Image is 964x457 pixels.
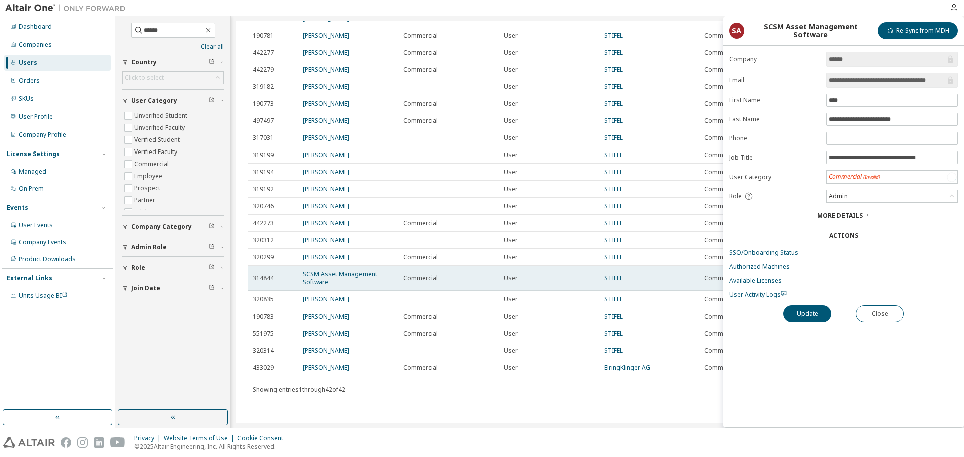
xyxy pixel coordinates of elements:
span: Commercial [403,364,438,372]
span: Commercial [704,330,739,338]
span: User Activity Logs [729,290,787,299]
span: Role [729,192,742,200]
a: STIFEL [604,329,623,338]
span: Clear filter [209,58,215,66]
img: youtube.svg [110,437,125,448]
a: STIFEL [604,168,623,176]
span: User [504,219,518,227]
span: More Details [817,211,863,220]
label: Trial [134,206,149,218]
div: Users [19,59,37,67]
a: [PERSON_NAME] [303,31,349,40]
span: Commercial [704,66,739,74]
label: Job Title [729,154,820,162]
span: User [504,364,518,372]
span: Clear filter [209,243,215,251]
span: Commercial [704,313,739,321]
span: 320312 [253,236,274,244]
button: Role [122,257,224,279]
label: Phone [729,134,820,142]
span: Commercial [403,100,438,108]
a: [PERSON_NAME] [303,82,349,91]
span: Commercial [704,83,739,91]
span: Country [131,58,157,66]
a: STIFEL [604,346,623,355]
span: Commercial [704,202,739,210]
p: © 2025 Altair Engineering, Inc. All Rights Reserved. [134,442,289,451]
span: Commercial [704,151,739,159]
span: Admin Role [131,243,167,251]
span: Commercial [704,32,739,40]
a: STIFEL [604,295,623,303]
a: STIFEL [604,202,623,210]
span: User [504,274,518,282]
div: Dashboard [19,23,52,31]
span: User [504,202,518,210]
label: Unverified Faculty [134,122,187,134]
a: [PERSON_NAME] [303,133,349,142]
a: [PERSON_NAME] [303,202,349,210]
a: STIFEL [604,236,623,244]
span: User [504,117,518,125]
span: (Invalid) [863,174,880,180]
div: SCSM Asset Management Software [750,23,872,39]
span: 442277 [253,49,274,57]
label: Company [729,55,820,63]
button: Company Category [122,216,224,238]
span: Commercial [403,313,438,321]
span: 551975 [253,330,274,338]
a: STIFEL [604,48,623,57]
span: Company Category [131,223,192,231]
div: Commercial [829,173,880,181]
span: User [504,100,518,108]
span: Clear filter [209,264,215,272]
span: User [504,134,518,142]
a: STIFEL [604,116,623,125]
div: Companies [19,41,52,49]
div: Events [7,204,28,212]
label: User Category [729,173,820,181]
span: Commercial [403,66,438,74]
label: Employee [134,170,164,182]
label: Unverified Student [134,110,189,122]
img: instagram.svg [77,437,88,448]
a: STIFEL [604,31,623,40]
span: Commercial [704,295,739,303]
a: [PERSON_NAME] [303,236,349,244]
img: altair_logo.svg [3,437,55,448]
a: STIFEL [604,65,623,74]
label: Verified Faculty [134,146,179,158]
a: STIFEL [604,185,623,193]
span: Commercial [704,253,739,261]
span: Commercial [704,168,739,176]
button: Join Date [122,277,224,299]
span: User [504,49,518,57]
a: SSO/Onboarding Status [729,249,958,257]
span: 433029 [253,364,274,372]
div: Website Terms of Use [164,434,237,442]
a: STIFEL [604,82,623,91]
a: STIFEL [604,219,623,227]
span: User [504,330,518,338]
button: User Category [122,90,224,112]
span: Commercial [704,49,739,57]
span: 190781 [253,32,274,40]
span: 319194 [253,168,274,176]
a: STIFEL [604,312,623,321]
a: STIFEL [604,274,623,282]
label: Verified Student [134,134,182,146]
span: 497497 [253,117,274,125]
div: Company Profile [19,131,66,139]
div: On Prem [19,185,44,193]
span: Commercial [704,219,739,227]
button: Country [122,51,224,73]
div: Product Downloads [19,255,76,263]
span: Commercial [704,347,739,355]
button: Close [856,305,904,322]
a: Available Licenses [729,277,958,285]
button: Re-Sync from MDH [878,22,958,39]
div: External Links [7,274,52,282]
span: User [504,151,518,159]
a: Authorized Machines [729,263,958,271]
span: User [504,295,518,303]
